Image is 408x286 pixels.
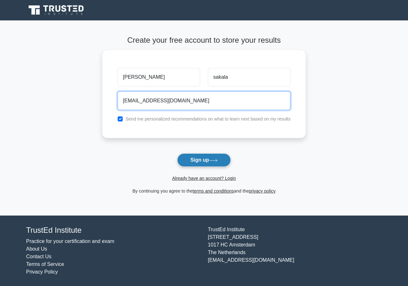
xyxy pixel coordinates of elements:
div: By continuing you agree to the and the [98,187,310,195]
input: First name [118,68,200,86]
input: Last name [208,68,290,86]
a: Privacy Policy [26,269,58,275]
a: Terms of Service [26,261,64,267]
a: Practice for your certification and exam [26,238,114,244]
div: TrustEd Institute [STREET_ADDRESS] 1017 HC Amsterdam The Netherlands [EMAIL_ADDRESS][DOMAIN_NAME] [204,226,386,276]
a: Already have an account? Login [172,176,236,181]
a: Contact Us [26,254,51,259]
a: About Us [26,246,47,252]
button: Sign up [177,153,231,167]
input: Email [118,92,291,110]
label: Send me personalized recommendations on what to learn next based on my results [126,116,291,121]
a: terms and conditions [193,188,234,194]
h4: TrustEd Institute [26,226,200,235]
a: privacy policy [249,188,276,194]
h4: Create your free account to store your results [102,36,306,45]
